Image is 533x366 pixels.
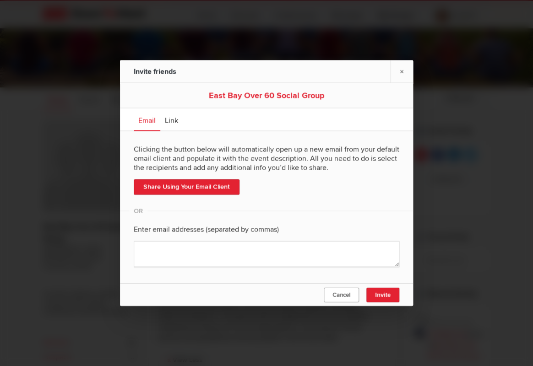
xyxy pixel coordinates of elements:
div: Clicking the button below will automatically open up a new email from your default email client a... [134,138,399,179]
span: Link [165,116,178,125]
div: East Bay Over 60 Social Group [134,90,399,101]
a: Email [134,108,160,131]
a: × [390,60,413,83]
a: Share Using Your Email Client [134,179,239,195]
span: Cancel [332,291,350,299]
span: Invite [375,291,391,298]
div: Invite friends [134,60,234,83]
span: Email [138,116,156,125]
button: Invite [366,288,399,302]
div: Enter email addresses (separated by commas) [134,218,399,241]
a: Link [160,108,183,131]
